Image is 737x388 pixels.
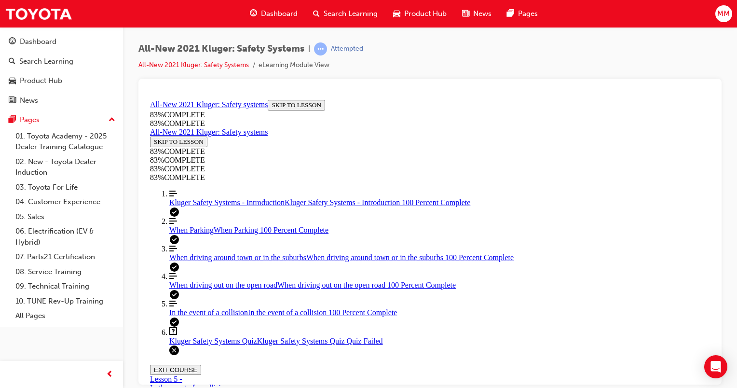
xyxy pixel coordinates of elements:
[9,97,16,105] span: news-icon
[4,33,119,51] a: Dashboard
[23,121,564,139] a: When Parking 100 Percent Complete
[12,308,119,323] a: All Pages
[20,95,38,106] div: News
[250,8,257,20] span: guage-icon
[20,75,62,86] div: Product Hub
[12,294,119,309] a: 10. TUNE Rev-Up Training
[23,157,160,166] span: When driving around town or in the suburbs
[261,8,298,19] span: Dashboard
[704,355,727,378] div: Open Intercom Messenger
[12,180,119,195] a: 03. Toyota For Life
[4,69,564,77] div: 83 % COMPLETE
[160,157,368,166] span: When driving around town or in the suburbs 100 Percent Complete
[23,241,111,249] span: Kluger Safety Systems Quiz
[259,60,329,71] li: eLearning Module View
[404,8,447,19] span: Product Hub
[23,185,131,193] span: When driving out on the open road
[138,61,249,69] a: All-New 2021 Kluger: Safety Systems
[308,43,310,55] span: |
[331,44,363,54] div: Attempted
[4,31,119,111] button: DashboardSearch LearningProduct HubNews
[4,32,122,40] a: All-New 2021 Kluger: Safety systems
[9,38,16,46] span: guage-icon
[4,279,82,296] a: Lesson 5 - In the event of a collision
[12,249,119,264] a: 07. Parts21 Certification
[12,279,119,294] a: 09. Technical Training
[473,8,491,19] span: News
[454,4,499,24] a: news-iconNews
[23,149,564,166] a: When driving around town or in the suburbs 100 Percent Complete
[242,4,305,24] a: guage-iconDashboard
[102,212,251,221] span: In the event of a collision 100 Percent Complete
[4,60,132,69] div: 83 % COMPLETE
[4,4,564,261] section: Course Overview
[12,264,119,279] a: 08. Service Training
[4,94,564,261] nav: Course Outline
[462,8,469,20] span: news-icon
[4,41,61,51] button: SKIP TO LESSON
[314,42,327,55] span: learningRecordVerb_ATTEMPT-icon
[4,14,564,23] div: 83 % COMPLETE
[23,130,68,138] span: When Parking
[4,23,564,32] div: 83 % COMPLETE
[717,8,730,19] span: MM
[313,8,320,20] span: search-icon
[4,288,82,296] div: In the event of a collision
[20,114,40,125] div: Pages
[499,4,546,24] a: pages-iconPages
[4,72,119,90] a: Product Hub
[4,279,82,296] div: Lesson 5 -
[20,36,56,47] div: Dashboard
[68,130,182,138] span: When Parking 100 Percent Complete
[19,56,73,67] div: Search Learning
[9,116,16,125] span: pages-icon
[12,154,119,180] a: 02. New - Toyota Dealer Induction
[23,212,102,221] span: In the event of a collision
[4,269,55,279] button: EXIT COURSE
[5,3,72,25] img: Trak
[9,57,15,66] span: search-icon
[4,77,564,86] div: 83 % COMPLETE
[4,92,119,110] a: News
[4,4,564,32] section: Course Information
[305,4,385,24] a: search-iconSearch Learning
[12,224,119,249] a: 06. Electrification (EV & Hybrid)
[23,249,33,259] svg: Quiz failed
[324,8,378,19] span: Search Learning
[715,5,732,22] button: MM
[138,102,324,111] span: Kluger Safety Systems - Introduction 100 Percent Complete
[4,32,132,69] section: Course Information
[23,204,564,221] a: In the event of a collision 100 Percent Complete
[4,111,119,129] button: Pages
[111,241,237,249] span: Kluger Safety Systems Quiz Quiz Failed
[4,4,122,13] a: All-New 2021 Kluger: Safety systems
[109,114,115,126] span: up-icon
[12,209,119,224] a: 05. Sales
[9,77,16,85] span: car-icon
[106,369,113,381] span: prev-icon
[131,185,310,193] span: When driving out on the open road 100 Percent Complete
[518,8,538,19] span: Pages
[507,8,514,20] span: pages-icon
[23,102,138,111] span: Kluger Safety Systems - Introduction
[122,4,179,14] button: SKIP TO LESSON
[138,43,304,55] span: All-New 2021 Kluger: Safety Systems
[4,53,119,70] a: Search Learning
[393,8,400,20] span: car-icon
[12,129,119,154] a: 01. Toyota Academy - 2025 Dealer Training Catalogue
[23,94,564,111] a: Kluger Safety Systems - Introduction 100 Percent Complete
[23,231,564,249] a: Kluger Safety Systems Quiz Quiz Failed
[385,4,454,24] a: car-iconProduct Hub
[4,51,132,60] div: 83 % COMPLETE
[23,176,564,194] a: When driving out on the open road 100 Percent Complete
[12,194,119,209] a: 04. Customer Experience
